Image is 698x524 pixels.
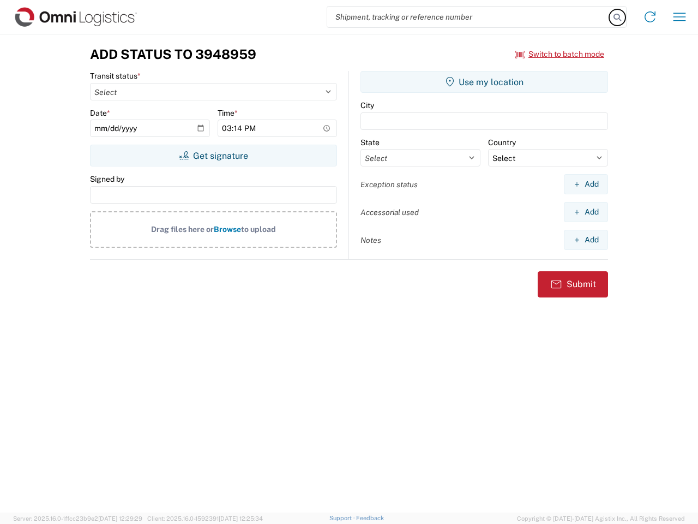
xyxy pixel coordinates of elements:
[90,71,141,81] label: Transit status
[356,515,384,521] a: Feedback
[517,514,685,523] span: Copyright © [DATE]-[DATE] Agistix Inc., All Rights Reserved
[13,515,142,522] span: Server: 2025.16.0-1ffcc23b9e2
[327,7,610,27] input: Shipment, tracking or reference number
[488,138,516,147] label: Country
[218,108,238,118] label: Time
[538,271,608,297] button: Submit
[329,515,357,521] a: Support
[219,515,263,522] span: [DATE] 12:25:34
[360,235,381,245] label: Notes
[90,145,337,166] button: Get signature
[564,202,608,222] button: Add
[90,108,110,118] label: Date
[90,46,256,62] h3: Add Status to 3948959
[241,225,276,234] span: to upload
[90,174,124,184] label: Signed by
[564,230,608,250] button: Add
[360,100,374,110] label: City
[360,207,419,217] label: Accessorial used
[147,515,263,522] span: Client: 2025.16.0-1592391
[214,225,241,234] span: Browse
[360,71,608,93] button: Use my location
[151,225,214,234] span: Drag files here or
[360,138,380,147] label: State
[360,180,418,189] label: Exception status
[98,515,142,522] span: [DATE] 12:29:29
[515,45,604,63] button: Switch to batch mode
[564,174,608,194] button: Add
